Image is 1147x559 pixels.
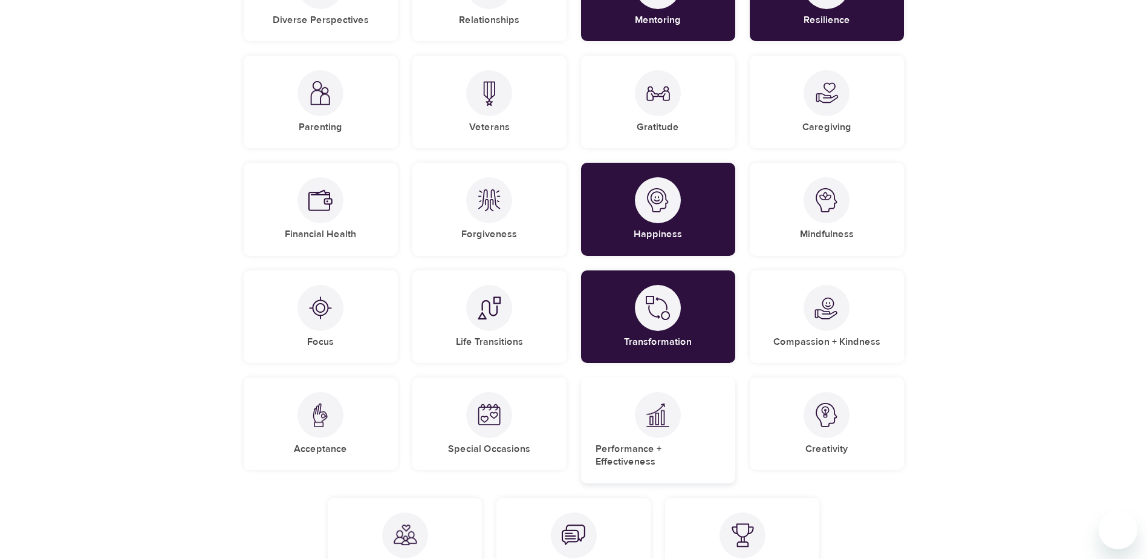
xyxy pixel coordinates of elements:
h5: Relationships [459,14,519,27]
img: Happiness [646,188,670,212]
img: Forgiveness [477,188,501,212]
h5: Happiness [634,228,682,241]
div: VeteransVeterans [412,56,567,148]
h5: Life Transitions [456,336,523,348]
h5: Acceptance [294,443,347,456]
h5: Compassion + Kindness [773,336,880,348]
div: ForgivenessForgiveness [412,163,567,255]
div: Performance + EffectivenessPerformance + Effectiveness [581,378,735,483]
div: GratitudeGratitude [581,56,735,148]
h5: Caregiving [802,121,851,134]
img: Life Transitions [477,296,501,320]
img: Caregiving [814,81,839,105]
img: Compassion + Kindness [814,296,839,320]
div: AcceptanceAcceptance [244,378,398,470]
img: Acceptance [308,403,333,428]
h5: Financial Health [285,228,356,241]
img: Communication [562,523,586,548]
h5: Mindfulness [800,228,854,241]
img: Focus [308,296,333,320]
iframe: Button to launch messaging window [1099,511,1137,549]
div: ParentingParenting [244,56,398,148]
h5: Mentoring [635,14,681,27]
div: Life TransitionsLife Transitions [412,270,567,363]
img: Special Occasions [477,403,501,427]
img: Leadership [730,523,755,548]
h5: Transformation [624,336,692,348]
h5: Performance + Effectiveness [596,443,721,469]
h5: Resilience [804,14,850,27]
h5: Veterans [469,121,510,134]
div: HappinessHappiness [581,163,735,255]
div: Compassion + KindnessCompassion + Kindness [750,270,904,363]
div: MindfulnessMindfulness [750,163,904,255]
div: Financial HealthFinancial Health [244,163,398,255]
h5: Diverse Perspectives [273,14,369,27]
div: FocusFocus [244,270,398,363]
img: Gratitude [646,81,670,105]
img: Creativity [814,403,839,427]
img: Parenting [308,81,333,106]
h5: Gratitude [637,121,679,134]
div: Special OccasionsSpecial Occasions [412,378,567,470]
img: Veterans [477,81,501,106]
img: Family [393,523,417,548]
div: CreativityCreativity [750,378,904,470]
h5: Creativity [805,443,848,456]
div: CaregivingCaregiving [750,56,904,148]
img: Mindfulness [814,188,839,212]
img: Performance + Effectiveness [646,403,670,428]
h5: Forgiveness [461,228,517,241]
h5: Parenting [299,121,342,134]
img: Financial Health [308,188,333,212]
h5: Focus [307,336,334,348]
img: Transformation [646,296,670,320]
div: TransformationTransformation [581,270,735,363]
h5: Special Occasions [448,443,530,456]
